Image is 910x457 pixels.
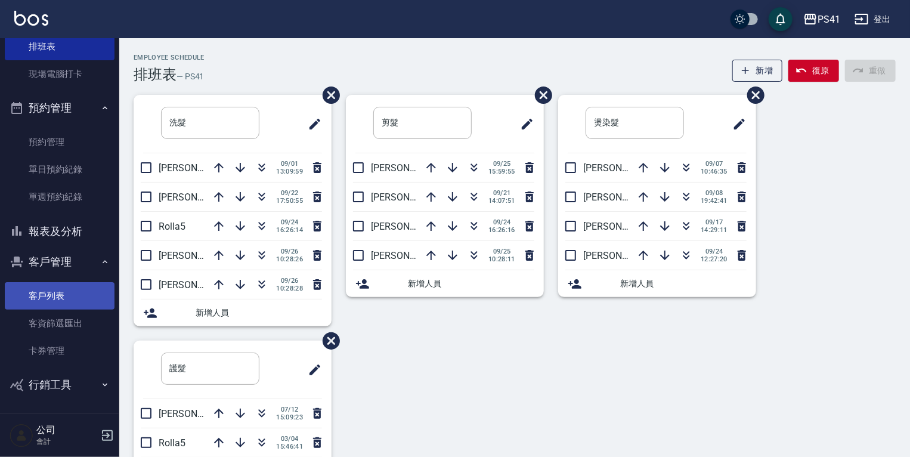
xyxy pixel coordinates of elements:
[5,246,114,277] button: 客戶管理
[701,197,728,205] span: 19:42:41
[276,413,303,421] span: 15:09:23
[159,192,236,203] span: [PERSON_NAME]9
[798,7,845,32] button: PS41
[36,436,97,447] p: 會計
[276,255,303,263] span: 10:28:26
[5,216,114,247] button: 報表及分析
[276,226,303,234] span: 16:26:14
[276,189,303,197] span: 09/22
[5,33,114,60] a: 排班表
[5,128,114,156] a: 預約管理
[134,299,332,326] div: 新增人員
[583,192,660,203] span: [PERSON_NAME]9
[488,168,515,175] span: 15:59:55
[725,110,747,138] span: 修改班表的標題
[488,226,515,234] span: 16:26:16
[276,218,303,226] span: 09/24
[701,168,728,175] span: 10:46:35
[373,107,472,139] input: 排版標題
[159,250,236,261] span: [PERSON_NAME]2
[276,443,303,450] span: 15:46:41
[788,60,839,82] button: 復原
[488,197,515,205] span: 14:07:51
[346,270,544,297] div: 新增人員
[408,277,534,290] span: 新增人員
[301,356,322,384] span: 修改班表的標題
[276,285,303,292] span: 10:28:28
[5,369,114,400] button: 行銷工具
[738,78,766,113] span: 刪除班表
[701,160,728,168] span: 09/07
[36,424,97,436] h5: 公司
[488,160,515,168] span: 09/25
[276,248,303,255] span: 09/26
[701,226,728,234] span: 14:29:11
[526,78,554,113] span: 刪除班表
[5,183,114,211] a: 單週預約紀錄
[701,218,728,226] span: 09/17
[583,250,660,261] span: [PERSON_NAME]2
[5,156,114,183] a: 單日預約紀錄
[371,192,448,203] span: [PERSON_NAME]2
[276,277,303,285] span: 09/26
[371,221,448,232] span: [PERSON_NAME]9
[5,92,114,123] button: 預約管理
[314,323,342,359] span: 刪除班表
[159,437,185,449] span: Rolla5
[159,408,236,419] span: [PERSON_NAME]9
[701,189,728,197] span: 09/08
[371,250,453,261] span: [PERSON_NAME]15
[196,307,322,319] span: 新增人員
[14,11,48,26] img: Logo
[488,189,515,197] span: 09/21
[586,107,684,139] input: 排版標題
[5,60,114,88] a: 現場電腦打卡
[276,406,303,413] span: 07/12
[488,248,515,255] span: 09/25
[5,337,114,365] a: 卡券管理
[159,162,241,174] span: [PERSON_NAME]15
[10,424,33,447] img: Person
[5,282,114,310] a: 客戶列表
[301,110,322,138] span: 修改班表的標題
[583,221,660,232] span: [PERSON_NAME]1
[818,12,840,27] div: PS41
[488,218,515,226] span: 09/24
[850,8,896,30] button: 登出
[276,168,303,175] span: 13:09:59
[488,255,515,263] span: 10:28:11
[583,162,666,174] span: [PERSON_NAME]15
[620,277,747,290] span: 新增人員
[701,248,728,255] span: 09/24
[769,7,793,31] button: save
[161,107,259,139] input: 排版標題
[558,270,756,297] div: 新增人員
[159,221,185,232] span: Rolla5
[177,70,205,83] h6: — PS41
[134,66,177,83] h3: 排班表
[134,54,205,61] h2: Employee Schedule
[371,162,448,174] span: [PERSON_NAME]1
[161,353,259,385] input: 排版標題
[314,78,342,113] span: 刪除班表
[276,160,303,168] span: 09/01
[732,60,783,82] button: 新增
[276,435,303,443] span: 03/04
[513,110,534,138] span: 修改班表的標題
[701,255,728,263] span: 12:27:20
[276,197,303,205] span: 17:50:55
[159,279,236,291] span: [PERSON_NAME]1
[5,310,114,337] a: 客資篩選匯出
